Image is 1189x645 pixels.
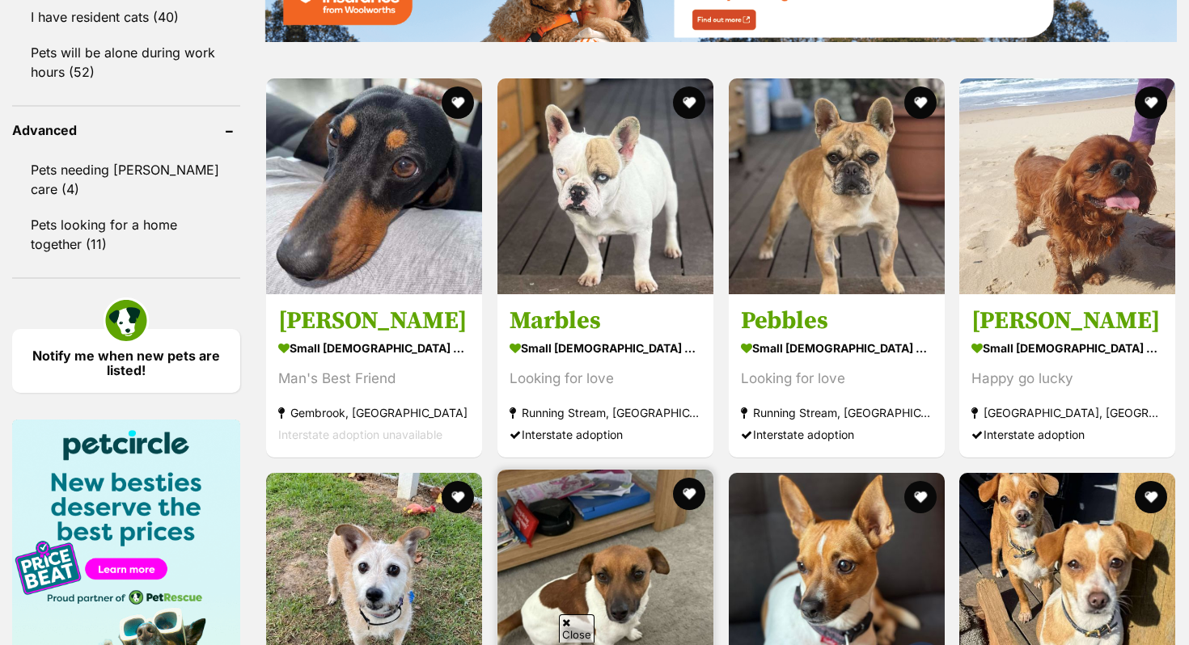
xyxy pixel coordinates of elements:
[903,86,936,119] button: favourite
[12,329,240,393] a: Notify me when new pets are listed!
[12,36,240,89] a: Pets will be alone during work hours (52)
[497,293,713,457] a: Marbles small [DEMOGRAPHIC_DATA] Dog Looking for love Running Stream, [GEOGRAPHIC_DATA] Interstat...
[510,424,701,445] div: Interstate adoption
[1135,86,1167,119] button: favourite
[903,481,936,513] button: favourite
[741,306,933,336] h3: Pebbles
[278,336,470,360] strong: small [DEMOGRAPHIC_DATA] Dog
[510,306,701,336] h3: Marbles
[12,123,240,137] header: Advanced
[559,614,594,643] span: Close
[971,368,1163,390] div: Happy go lucky
[278,306,470,336] h3: [PERSON_NAME]
[741,424,933,445] div: Interstate adoption
[1135,481,1167,513] button: favourite
[266,78,482,294] img: Frankie - Dachshund (Miniature Smooth Haired) Dog
[741,402,933,424] strong: Running Stream, [GEOGRAPHIC_DATA]
[673,478,705,510] button: favourite
[971,336,1163,360] strong: small [DEMOGRAPHIC_DATA] Dog
[971,424,1163,445] div: Interstate adoption
[510,336,701,360] strong: small [DEMOGRAPHIC_DATA] Dog
[266,293,482,457] a: [PERSON_NAME] small [DEMOGRAPHIC_DATA] Dog Man's Best Friend Gembrook, [GEOGRAPHIC_DATA] Intersta...
[510,402,701,424] strong: Running Stream, [GEOGRAPHIC_DATA]
[278,428,442,441] span: Interstate adoption unavailable
[673,86,705,119] button: favourite
[510,368,701,390] div: Looking for love
[12,208,240,261] a: Pets looking for a home together (11)
[741,368,933,390] div: Looking for love
[729,78,945,294] img: Pebbles - French Bulldog
[497,78,713,294] img: Marbles - French Bulldog
[971,402,1163,424] strong: [GEOGRAPHIC_DATA], [GEOGRAPHIC_DATA]
[971,306,1163,336] h3: [PERSON_NAME]
[278,368,470,390] div: Man's Best Friend
[278,402,470,424] strong: Gembrook, [GEOGRAPHIC_DATA]
[12,153,240,206] a: Pets needing [PERSON_NAME] care (4)
[959,293,1175,457] a: [PERSON_NAME] small [DEMOGRAPHIC_DATA] Dog Happy go lucky [GEOGRAPHIC_DATA], [GEOGRAPHIC_DATA] In...
[959,78,1175,294] img: Milo - Cavalier King Charles Spaniel Dog
[741,336,933,360] strong: small [DEMOGRAPHIC_DATA] Dog
[442,86,474,119] button: favourite
[729,293,945,457] a: Pebbles small [DEMOGRAPHIC_DATA] Dog Looking for love Running Stream, [GEOGRAPHIC_DATA] Interstat...
[442,481,474,513] button: favourite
